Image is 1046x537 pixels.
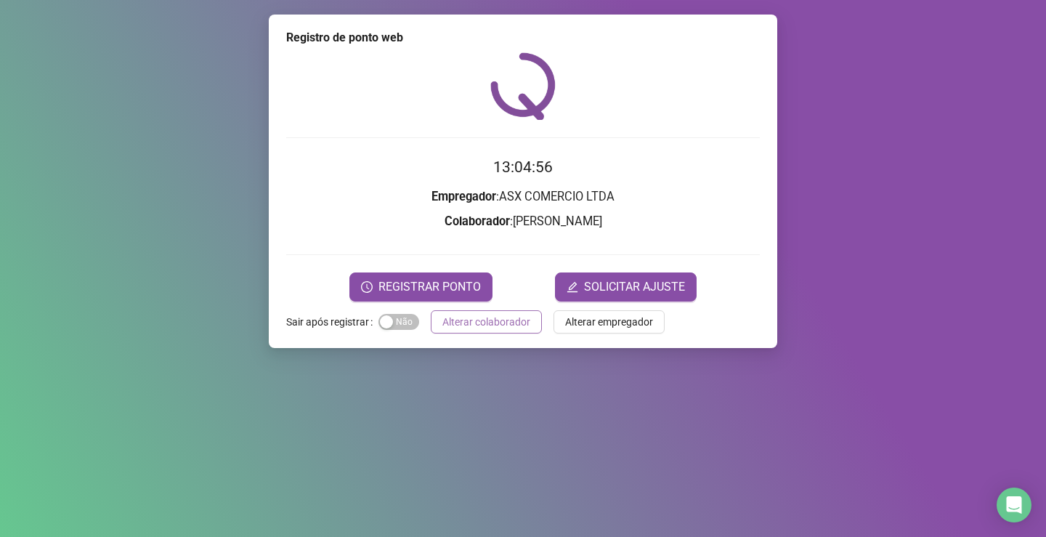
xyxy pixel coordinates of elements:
button: Alterar colaborador [431,310,542,334]
strong: Colaborador [445,214,510,228]
div: Registro de ponto web [286,29,760,47]
span: Alterar empregador [565,314,653,330]
strong: Empregador [431,190,496,203]
span: REGISTRAR PONTO [378,278,481,296]
span: SOLICITAR AJUSTE [584,278,685,296]
button: REGISTRAR PONTO [349,272,492,302]
span: edit [567,281,578,293]
div: Open Intercom Messenger [997,488,1031,522]
span: Alterar colaborador [442,314,530,330]
label: Sair após registrar [286,310,378,334]
h3: : [PERSON_NAME] [286,212,760,231]
time: 13:04:56 [493,158,553,176]
img: QRPoint [490,52,556,120]
button: Alterar empregador [554,310,665,334]
h3: : ASX COMERCIO LTDA [286,187,760,206]
span: clock-circle [361,281,373,293]
button: editSOLICITAR AJUSTE [555,272,697,302]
